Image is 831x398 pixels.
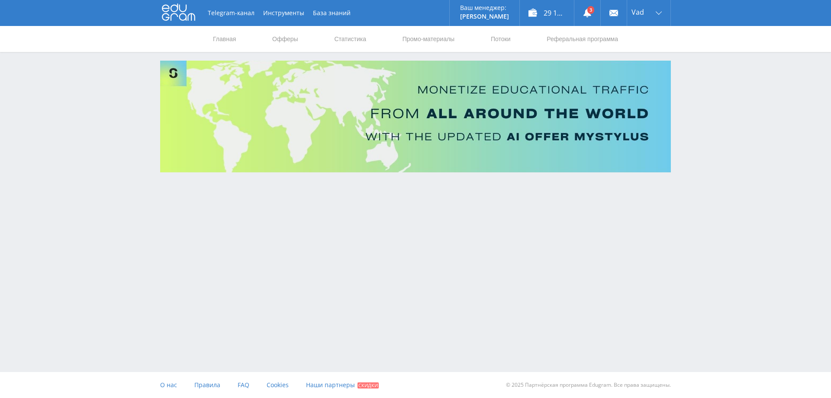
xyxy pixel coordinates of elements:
p: [PERSON_NAME] [460,13,509,20]
a: Cookies [267,372,289,398]
img: Banner [160,61,671,172]
a: Наши партнеры Скидки [306,372,379,398]
a: Статистика [333,26,367,52]
span: Vad [631,9,644,16]
a: Главная [212,26,237,52]
div: © 2025 Партнёрская программа Edugram. Все права защищены. [420,372,671,398]
a: Реферальная программа [546,26,619,52]
span: Cookies [267,381,289,389]
span: Наши партнеры [306,381,355,389]
a: FAQ [238,372,249,398]
span: FAQ [238,381,249,389]
span: О нас [160,381,177,389]
a: Правила [194,372,220,398]
span: Скидки [358,382,379,388]
p: Ваш менеджер: [460,4,509,11]
a: О нас [160,372,177,398]
span: Правила [194,381,220,389]
a: Офферы [271,26,299,52]
a: Потоки [490,26,512,52]
a: Промо-материалы [402,26,455,52]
